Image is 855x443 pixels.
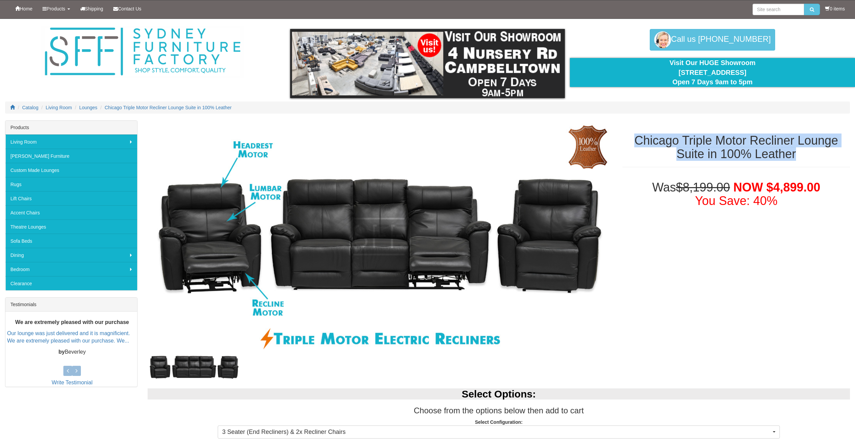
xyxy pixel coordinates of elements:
a: [PERSON_NAME] Furniture [5,149,137,163]
a: Home [10,0,37,17]
div: Visit Our HUGE Showroom [STREET_ADDRESS] Open 7 Days 9am to 5pm [575,58,850,87]
span: NOW $4,899.00 [733,180,820,194]
a: Shipping [75,0,109,17]
li: 0 items [825,5,845,12]
a: Contact Us [108,0,146,17]
h1: Chicago Triple Motor Recliner Lounge Suite in 100% Leather [622,134,850,160]
a: Living Room [5,135,137,149]
a: Dining [5,248,137,262]
a: Theatre Lounges [5,219,137,234]
div: Testimonials [5,298,137,312]
button: 3 Seater (End Recliners) & 2x Recliner Chairs [218,425,780,439]
span: Home [20,6,32,11]
span: Contact Us [118,6,141,11]
a: Living Room [46,105,72,110]
a: Lounges [79,105,97,110]
img: showroom.gif [290,29,565,98]
del: $8,199.00 [676,180,730,194]
input: Site search [753,4,804,15]
h3: Choose from the options below then add to cart [148,406,850,415]
b: by [58,349,65,355]
strong: Select Configuration: [475,419,523,425]
a: Chicago Triple Motor Recliner Lounge Suite in 100% Leather [105,105,232,110]
a: Catalog [22,105,38,110]
b: We are extremely pleased with our purchase [15,319,129,325]
a: Write Testimonial [52,380,92,385]
a: Sofa Beds [5,234,137,248]
a: Accent Chairs [5,205,137,219]
span: 3 Seater (End Recliners) & 2x Recliner Chairs [222,428,771,437]
a: Clearance [5,276,137,290]
b: Select Options: [462,388,536,400]
a: Custom Made Lounges [5,163,137,177]
span: Shipping [85,6,103,11]
p: Beverley [7,349,137,356]
a: Our lounge was just delivered and it is magnificient. We are extremely pleased with our purchase.... [7,330,130,344]
a: Rugs [5,177,137,191]
div: Products [5,121,137,135]
h1: Was [622,181,850,207]
a: Lift Chairs [5,191,137,205]
img: Sydney Furniture Factory [41,26,244,78]
span: Products [47,6,65,11]
font: You Save: 40% [695,194,777,208]
a: Products [37,0,75,17]
a: Bedroom [5,262,137,276]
